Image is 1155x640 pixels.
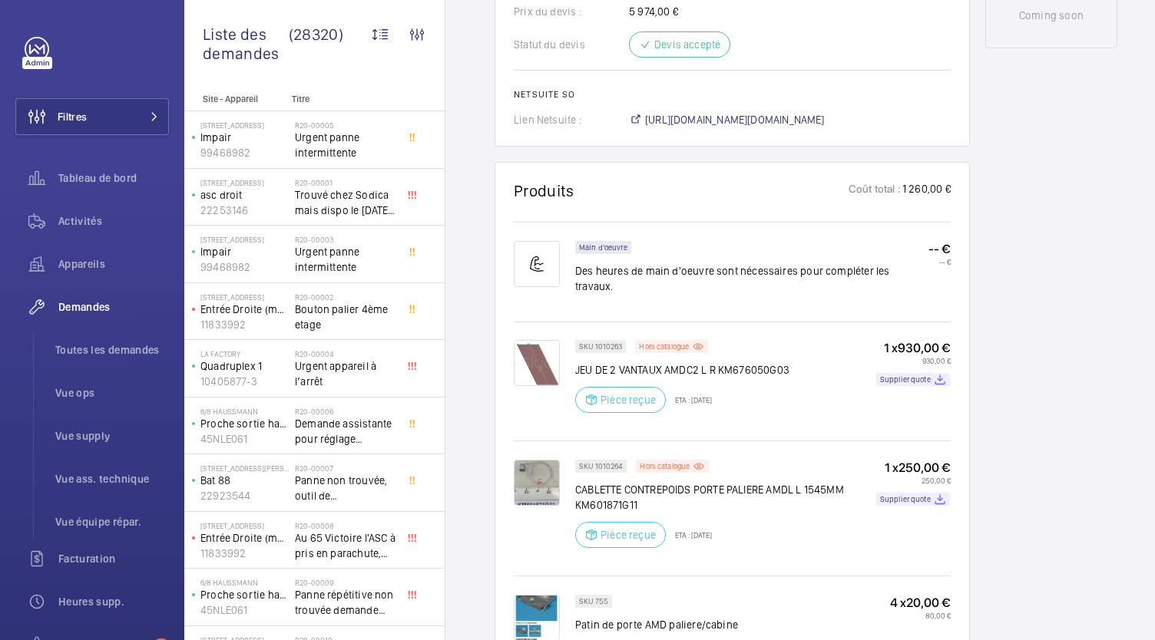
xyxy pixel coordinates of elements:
span: Bouton palier 4ème etage [295,302,396,332]
span: Liste des demandes [203,25,289,63]
p: 99468982 [200,145,289,160]
p: Entrée Droite (monte-charge) [200,302,289,317]
p: 45NLE061 [200,602,289,618]
p: SKU 1010264 [579,464,623,469]
p: [STREET_ADDRESS] [200,292,289,302]
button: Filtres [15,98,169,135]
p: Entrée Droite (monte-charge) [200,530,289,546]
p: 10405877-3 [200,374,289,389]
span: Urgent appareil à l’arrêt [295,358,396,389]
p: [STREET_ADDRESS] [200,235,289,244]
h2: R20-00001 [295,178,396,187]
p: La Factory [200,349,289,358]
img: wRZCKSFtrBZ3JqptL3n9vAO5xfF7gjMNj3nQ3VLaq3dfem_X.png [514,460,560,506]
p: asc droit [200,187,289,203]
h2: R20-00005 [295,120,396,130]
p: 80,00 € [890,611,951,620]
a: Supplier quote [876,373,950,386]
span: Filtres [58,109,87,124]
p: ETA : [DATE] [666,530,712,539]
p: Coût total : [849,181,901,200]
p: 1 260,00 € [901,181,951,200]
span: Vue ops [55,385,169,401]
a: [URL][DOMAIN_NAME][DOMAIN_NAME] [629,112,825,127]
p: 4 x 20,00 € [890,595,951,611]
p: 6/8 Haussmann [200,407,289,416]
p: -- € [928,257,951,266]
span: Toutes les demandes [55,342,169,358]
p: 22253146 [200,203,289,218]
p: 11833992 [200,317,289,332]
span: Demandes [58,299,169,315]
span: Trouvé chez Sodica mais dispo le [DATE] [URL][DOMAIN_NAME] [295,187,396,218]
p: 930,00 € [876,356,951,365]
span: Panne non trouvée, outil de déverouillouge impératif pour le diagnostic [295,473,396,503]
h2: Netsuite SO [514,89,951,100]
p: Pièce reçue [601,392,656,407]
h2: R20-00006 [295,407,396,416]
p: Des heures de main d'oeuvre sont nécessaires pour compléter les travaux. [575,263,928,294]
p: Pièce reçue [601,527,656,543]
p: 6/8 Haussmann [200,578,289,587]
p: Impair [200,244,289,259]
p: 45NLE061 [200,431,289,447]
p: 22923544 [200,488,289,503]
p: 250,00 € [876,476,951,485]
h1: Produits [514,181,574,200]
p: ETA : [DATE] [666,395,712,404]
p: Hors catalogue [640,464,690,469]
p: Patin de porte AMD paliere/cabine [575,617,738,632]
p: Coming soon [1019,8,1084,23]
p: Proche sortie hall Pelletier [200,587,289,602]
p: Impair [200,130,289,145]
p: [STREET_ADDRESS] [200,120,289,130]
p: Titre [292,94,393,104]
p: Quadruplex 1 [200,358,289,374]
p: CABLETTE CONTREPOIDS PORTE PALIERE AMDL L 1545MM KM601871G11 [575,482,876,513]
p: SKU 1010263 [579,344,622,349]
p: 11833992 [200,546,289,561]
p: [STREET_ADDRESS][PERSON_NAME] [200,464,289,473]
h2: R20-00002 [295,292,396,302]
span: Panne répétitive non trouvée demande assistance expert technique [295,587,396,618]
span: Heures supp. [58,594,169,609]
p: Bat 88 [200,473,289,488]
h2: R20-00008 [295,521,396,530]
p: Main d'oeuvre [579,245,627,250]
p: 1 x 250,00 € [876,460,951,476]
a: Supplier quote [876,493,950,506]
span: Vue équipe répar. [55,514,169,529]
h2: R20-00003 [295,235,396,244]
span: Vue ass. technique [55,471,169,487]
p: Supplier quote [880,496,931,502]
span: [URL][DOMAIN_NAME][DOMAIN_NAME] [645,112,825,127]
p: Supplier quote [880,377,931,382]
span: Au 65 Victoire l'ASC à pris en parachute, toutes les sécu coupé, il est au 3 ème, asc sans machin... [295,530,396,561]
p: JEU DE 2 VANTAUX AMDC2 L R KM676050G03 [575,362,789,378]
p: [STREET_ADDRESS] [200,178,289,187]
span: Urgent panne intermittente [295,130,396,160]
span: Demande assistante pour réglage d'opérateurs porte cabine double accès [295,416,396,447]
h2: R20-00007 [295,464,396,473]
span: Appareils [58,256,169,272]
span: Activités [58,213,169,229]
img: TB5E7C5z5MXgdR6gJpDULWhesFz56wU9xjHIML9kC9bwffaW.png [514,340,560,386]
span: Vue supply [55,428,169,444]
span: Urgent panne intermittente [295,244,396,275]
p: 99468982 [200,259,289,275]
p: Site - Appareil [184,94,286,104]
p: Hors catalogue [639,344,689,349]
p: SKU 755 [579,599,608,604]
p: [STREET_ADDRESS] [200,521,289,530]
span: Tableau de bord [58,170,169,186]
p: 1 x 930,00 € [876,340,951,356]
h2: R20-00009 [295,578,396,587]
p: Proche sortie hall Pelletier [200,416,289,431]
img: muscle-sm.svg [514,241,560,287]
p: -- € [928,241,951,257]
span: Facturation [58,551,169,566]
h2: R20-00004 [295,349,396,358]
